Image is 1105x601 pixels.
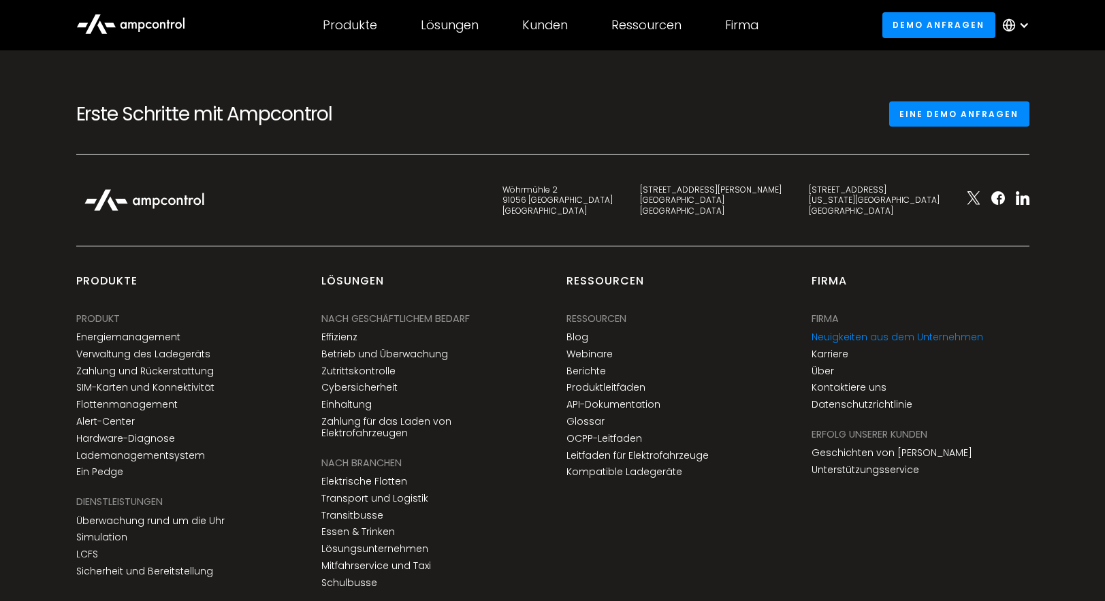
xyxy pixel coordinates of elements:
[566,274,644,299] div: Ressourcen
[76,399,178,410] a: Flottenmanagement
[889,101,1029,127] a: Eine Demo anfragen
[566,433,642,444] a: OCPP-Leitfaden
[566,348,613,360] a: Webinare
[216,56,281,69] span: Phone number
[76,182,212,218] img: Ampcontrol Logo
[321,366,396,377] a: Zutrittskontrolle
[522,18,568,33] div: Kunden
[76,348,210,360] a: Verwaltung des Ladegeräts
[566,399,660,410] a: API-Dokumentation
[812,366,834,377] a: Über
[566,382,645,393] a: Produktleitfäden
[566,331,588,343] a: Blog
[321,331,357,343] a: Effizienz
[882,12,995,37] a: Demo anfragen
[76,366,214,377] a: Zahlung und Rückerstattung
[76,494,163,509] div: DIENSTLEISTUNGEN
[566,416,605,427] a: Glossar
[321,382,398,393] a: Cybersicherheit
[812,331,983,343] a: Neuigkeiten aus dem Unternehmen
[321,311,470,326] div: NACH GESCHÄFTLICHEM BEDARF
[323,18,377,33] div: Produkte
[321,577,377,589] a: Schulbusse
[76,532,127,543] a: Simulation
[321,416,539,439] a: Zahlung für das Laden von Elektrofahrzeugen
[76,103,376,126] h2: Erste Schritte mit Ampcontrol
[76,566,213,577] a: Sicherheit und Bereitstellung
[809,184,940,216] div: [STREET_ADDRESS] [US_STATE][GEOGRAPHIC_DATA] [GEOGRAPHIC_DATA]
[812,427,927,442] div: Erfolg unserer Kunden
[76,549,98,560] a: LCFS
[812,348,848,360] a: Karriere
[812,447,972,459] a: Geschichten von [PERSON_NAME]
[812,311,839,326] div: Firma
[76,274,138,299] div: Produkte
[321,476,407,487] a: Elektrische Flotten
[321,510,383,521] a: Transitbusse
[76,450,205,461] a: Lademanagementsystem
[611,18,682,33] div: Ressourcen
[566,450,709,461] a: Leitfaden für Elektrofahrzeuge
[321,543,428,555] a: Lösungsunternehmen
[421,18,479,33] div: Lösungen
[321,348,448,360] a: Betrieb und Überwachung
[566,366,606,377] a: Berichte
[76,515,225,527] a: Überwachung rund um die Uhr
[76,466,123,478] a: Ein Pedge
[502,184,613,216] div: Wöhrmühle 2 91056 [GEOGRAPHIC_DATA] [GEOGRAPHIC_DATA]
[566,311,626,326] div: Ressourcen
[321,455,402,470] div: NACH BRANCHEN
[566,466,682,478] a: Kompatible Ladegeräte
[725,18,758,33] div: Firma
[321,560,431,572] a: Mitfahrservice und Taxi
[640,184,782,216] div: [STREET_ADDRESS][PERSON_NAME] [GEOGRAPHIC_DATA] [GEOGRAPHIC_DATA]
[321,274,384,299] div: Lösungen
[76,311,120,326] div: PRODUKT
[321,493,428,504] a: Transport und Logistik
[812,399,912,410] a: Datenschutzrichtlinie
[76,433,175,444] a: Hardware-Diagnose
[812,274,847,299] div: Firma
[321,526,395,538] a: Essen & Trinken
[812,382,886,393] a: Kontaktiere uns
[76,382,214,393] a: SIM-Karten und Konnektivität
[76,331,180,343] a: Energiemanagement
[76,416,135,427] a: Alert-Center
[812,464,919,476] a: Unterstützungsservice
[321,399,372,410] a: Einhaltung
